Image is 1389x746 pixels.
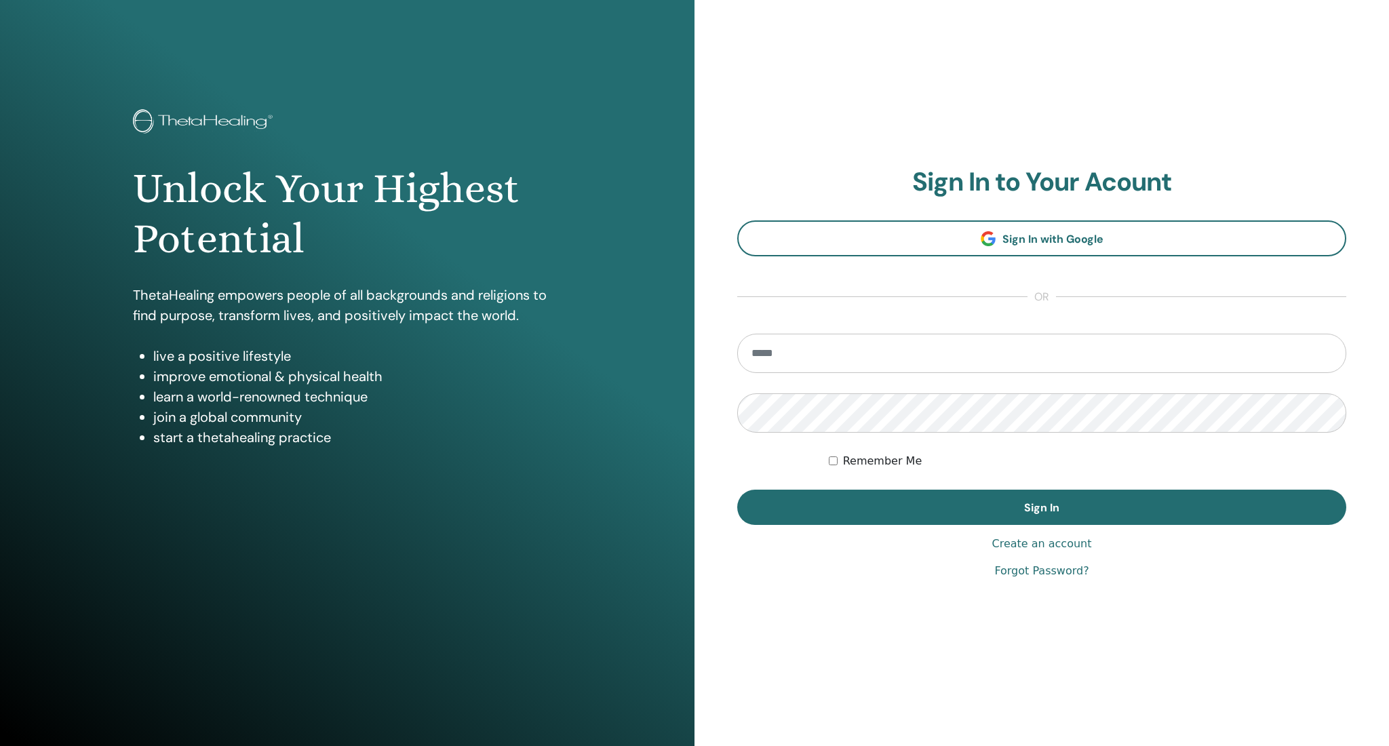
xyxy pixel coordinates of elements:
a: Create an account [992,536,1091,552]
li: start a thetahealing practice [153,427,562,448]
span: Sign In [1024,500,1059,515]
h1: Unlock Your Highest Potential [133,163,562,264]
a: Forgot Password? [994,563,1089,579]
p: ThetaHealing empowers people of all backgrounds and religions to find purpose, transform lives, a... [133,285,562,326]
a: Sign In with Google [737,220,1346,256]
button: Sign In [737,490,1346,525]
li: learn a world-renowned technique [153,387,562,407]
li: live a positive lifestyle [153,346,562,366]
label: Remember Me [843,453,922,469]
div: Keep me authenticated indefinitely or until I manually logout [829,453,1346,469]
span: Sign In with Google [1002,232,1103,246]
li: join a global community [153,407,562,427]
h2: Sign In to Your Acount [737,167,1346,198]
span: or [1028,289,1056,305]
li: improve emotional & physical health [153,366,562,387]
